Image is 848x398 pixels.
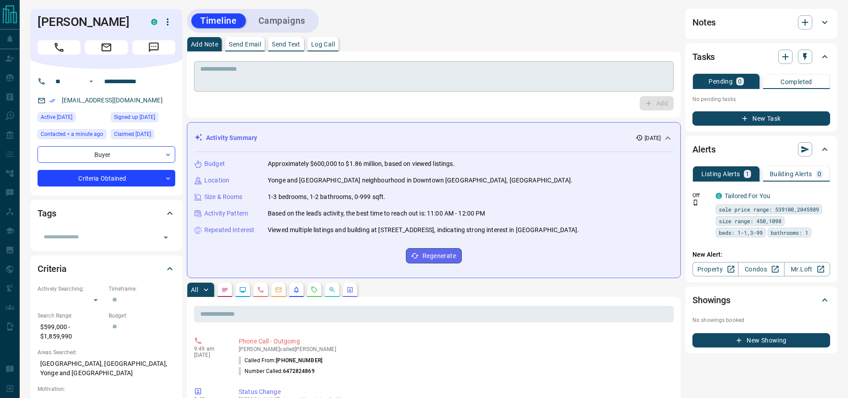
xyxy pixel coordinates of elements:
[268,225,579,235] p: Viewed multiple listings and building at [STREET_ADDRESS], indicating strong interest in [GEOGRAP...
[206,133,257,143] p: Activity Summary
[780,79,812,85] p: Completed
[38,348,175,356] p: Areas Searched:
[268,159,455,169] p: Approximately $600,000 to $1.86 million, based on viewed listings.
[268,192,385,202] p: 1-3 bedrooms, 1-2 bathrooms, 0-999 sqft.
[268,209,485,218] p: Based on the lead's activity, the best time to reach out is: 11:00 AM - 12:00 PM
[692,333,830,347] button: New Showing
[275,286,282,293] svg: Emails
[268,176,573,185] p: Yonge and [GEOGRAPHIC_DATA] neighbourhood in Downtown [GEOGRAPHIC_DATA], [GEOGRAPHIC_DATA].
[701,171,740,177] p: Listing Alerts
[771,228,808,237] span: bathrooms: 1
[38,170,175,186] div: Criteria Obtained
[257,286,264,293] svg: Calls
[204,159,225,169] p: Budget
[109,285,175,293] p: Timeframe:
[160,231,172,244] button: Open
[38,285,104,293] p: Actively Searching:
[239,367,315,375] p: Number Called:
[692,289,830,311] div: Showings
[329,286,336,293] svg: Opportunities
[719,228,763,237] span: beds: 1-1,3-99
[239,387,670,397] p: Status Change
[132,40,175,55] span: Message
[709,78,733,85] p: Pending
[49,97,55,104] svg: Email Verified
[229,41,261,47] p: Send Email
[311,41,335,47] p: Log Call
[191,287,198,293] p: All
[725,192,770,199] a: Tailored For You
[645,134,661,142] p: [DATE]
[62,97,163,104] a: [EMAIL_ADDRESS][DOMAIN_NAME]
[38,112,106,125] div: Fri Sep 12 2025
[311,286,318,293] svg: Requests
[692,111,830,126] button: New Task
[784,262,830,276] a: Mr.Loft
[204,225,254,235] p: Repeated Interest
[194,346,225,352] p: 9:49 am
[38,385,175,393] p: Motivation:
[293,286,300,293] svg: Listing Alerts
[692,191,710,199] p: Off
[38,40,80,55] span: Call
[692,50,715,64] h2: Tasks
[151,19,157,25] div: condos.ca
[109,312,175,320] p: Budget:
[191,13,246,28] button: Timeline
[38,206,56,220] h2: Tags
[719,216,781,225] span: size range: 450,1098
[746,171,749,177] p: 1
[111,112,175,125] div: Fri Sep 12 2025
[111,129,175,142] div: Fri Sep 12 2025
[239,356,322,364] p: Called From:
[239,286,246,293] svg: Lead Browsing Activity
[239,346,670,352] p: [PERSON_NAME] called [PERSON_NAME]
[692,250,830,259] p: New Alert:
[283,368,315,374] span: 6472824869
[249,13,314,28] button: Campaigns
[818,171,821,177] p: 0
[239,337,670,346] p: Phone Call - Outgoing
[38,320,104,344] p: $599,000 - $1,859,990
[692,142,716,157] h2: Alerts
[692,199,699,206] svg: Push Notification Only
[114,113,155,122] span: Signed up [DATE]
[692,139,830,160] div: Alerts
[38,312,104,320] p: Search Range:
[38,258,175,279] div: Criteria
[346,286,354,293] svg: Agent Actions
[406,248,462,263] button: Regenerate
[194,352,225,358] p: [DATE]
[719,205,819,214] span: sale price range: 539100,2045989
[114,130,151,139] span: Claimed [DATE]
[692,93,830,106] p: No pending tasks
[191,41,218,47] p: Add Note
[204,192,243,202] p: Size & Rooms
[770,171,812,177] p: Building Alerts
[204,209,248,218] p: Activity Pattern
[272,41,300,47] p: Send Text
[38,129,106,142] div: Mon Sep 15 2025
[41,113,72,122] span: Active [DATE]
[204,176,229,185] p: Location
[85,40,128,55] span: Email
[194,130,673,146] div: Activity Summary[DATE]
[692,262,738,276] a: Property
[86,76,97,87] button: Open
[38,356,175,381] p: [GEOGRAPHIC_DATA], [GEOGRAPHIC_DATA], Yonge and [GEOGRAPHIC_DATA]
[41,130,103,139] span: Contacted < a minute ago
[276,357,322,364] span: [PHONE_NUMBER]
[38,146,175,163] div: Buyer
[692,12,830,33] div: Notes
[716,193,722,199] div: condos.ca
[692,293,730,307] h2: Showings
[38,203,175,224] div: Tags
[692,46,830,68] div: Tasks
[38,15,138,29] h1: [PERSON_NAME]
[692,316,830,324] p: No showings booked
[738,78,742,85] p: 0
[692,15,716,30] h2: Notes
[38,262,67,276] h2: Criteria
[221,286,228,293] svg: Notes
[738,262,784,276] a: Condos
